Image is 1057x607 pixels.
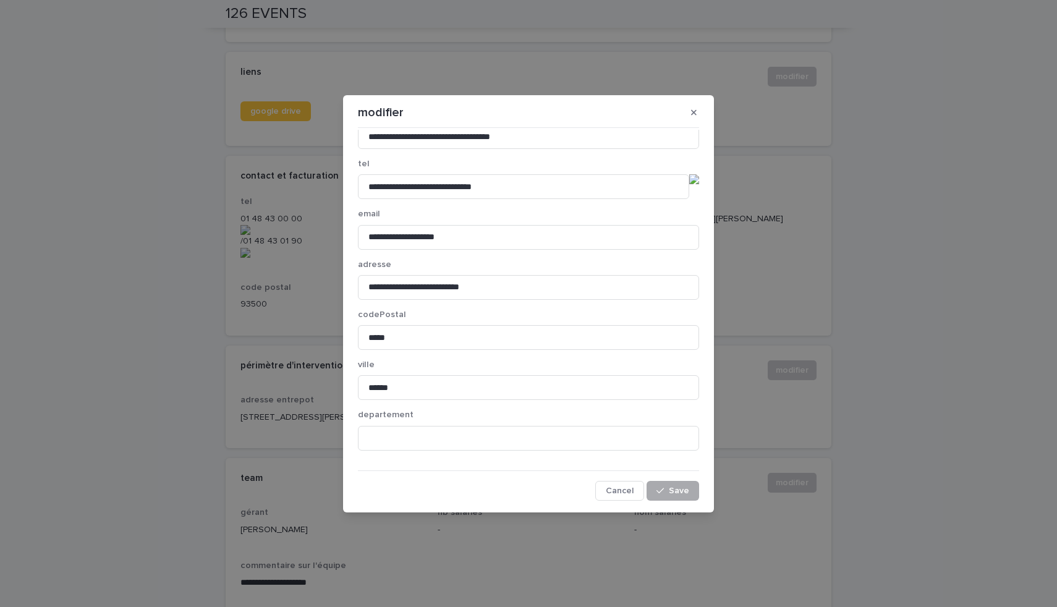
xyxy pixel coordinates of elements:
[358,105,404,120] p: modifier
[358,410,414,419] span: departement
[595,481,644,501] button: Cancel
[358,210,380,218] span: email
[689,174,699,184] img: actions-icon.png
[358,260,391,269] span: adresse
[358,159,370,168] span: tel
[606,486,634,495] span: Cancel
[647,481,699,501] button: Save
[358,310,406,319] span: codePostal
[358,360,375,369] span: ville
[669,486,689,495] span: Save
